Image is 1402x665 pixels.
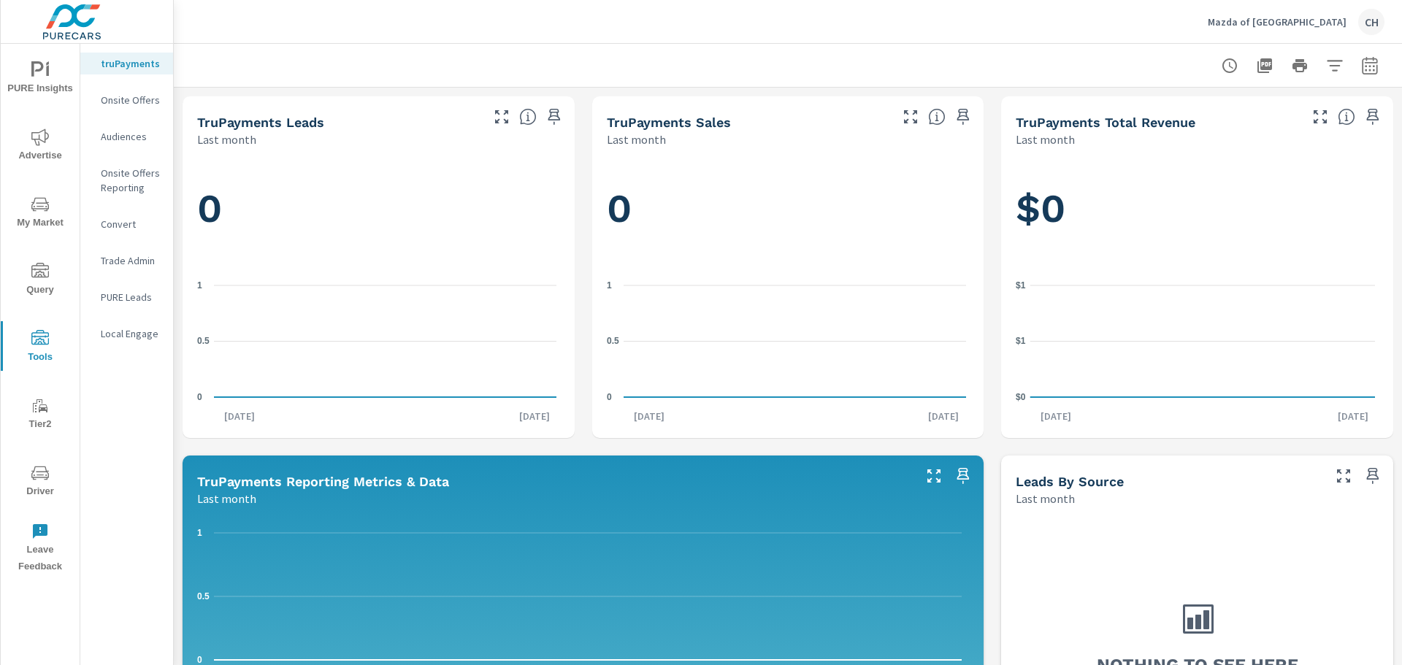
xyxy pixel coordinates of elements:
[101,129,161,144] p: Audiences
[607,392,612,402] text: 0
[5,61,75,97] span: PURE Insights
[1016,115,1195,130] h5: truPayments Total Revenue
[101,253,161,268] p: Trade Admin
[1016,280,1026,291] text: $1
[197,392,202,402] text: 0
[197,474,449,489] h5: truPayments Reporting Metrics & Data
[197,490,256,507] p: Last month
[1361,105,1384,128] span: Save this to your personalized report
[1,44,80,581] div: nav menu
[5,330,75,366] span: Tools
[5,464,75,500] span: Driver
[101,290,161,304] p: PURE Leads
[1016,184,1379,234] h1: $0
[101,166,161,195] p: Onsite Offers Reporting
[1016,336,1026,346] text: $1
[1016,131,1075,148] p: Last month
[1320,51,1349,80] button: Apply Filters
[197,184,560,234] h1: 0
[490,105,513,128] button: Make Fullscreen
[607,280,612,291] text: 1
[1358,9,1384,35] div: CH
[5,523,75,575] span: Leave Feedback
[1309,105,1332,128] button: Make Fullscreen
[509,409,560,423] p: [DATE]
[80,162,173,199] div: Onsite Offers Reporting
[1328,409,1379,423] p: [DATE]
[5,196,75,231] span: My Market
[951,464,975,488] span: Save this to your personalized report
[5,397,75,433] span: Tier2
[922,464,946,488] button: Make Fullscreen
[1016,474,1124,489] h5: Leads By Source
[519,108,537,126] span: The number of truPayments leads.
[80,126,173,147] div: Audiences
[80,286,173,308] div: PURE Leads
[1355,51,1384,80] button: Select Date Range
[101,93,161,107] p: Onsite Offers
[80,250,173,272] div: Trade Admin
[5,128,75,164] span: Advertise
[197,655,202,665] text: 0
[101,326,161,341] p: Local Engage
[951,105,975,128] span: Save this to your personalized report
[197,336,210,346] text: 0.5
[607,184,970,234] h1: 0
[918,409,969,423] p: [DATE]
[543,105,566,128] span: Save this to your personalized report
[197,528,202,538] text: 1
[899,105,922,128] button: Make Fullscreen
[80,89,173,111] div: Onsite Offers
[197,131,256,148] p: Last month
[1250,51,1279,80] button: "Export Report to PDF"
[624,409,675,423] p: [DATE]
[1016,392,1026,402] text: $0
[1208,15,1347,28] p: Mazda of [GEOGRAPHIC_DATA]
[1332,464,1355,488] button: Make Fullscreen
[197,280,202,291] text: 1
[197,115,324,130] h5: truPayments Leads
[80,323,173,345] div: Local Engage
[928,108,946,126] span: Number of sales matched to a truPayments lead. [Source: This data is sourced from the dealer's DM...
[607,115,731,130] h5: truPayments Sales
[607,336,619,346] text: 0.5
[1361,464,1384,488] span: Save this to your personalized report
[1285,51,1314,80] button: Print Report
[214,409,265,423] p: [DATE]
[607,131,666,148] p: Last month
[5,263,75,299] span: Query
[101,217,161,231] p: Convert
[80,53,173,74] div: truPayments
[101,56,161,71] p: truPayments
[1338,108,1355,126] span: Total revenue from sales matched to a truPayments lead. [Source: This data is sourced from the de...
[1016,490,1075,507] p: Last month
[197,591,210,601] text: 0.5
[80,213,173,235] div: Convert
[1030,409,1081,423] p: [DATE]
